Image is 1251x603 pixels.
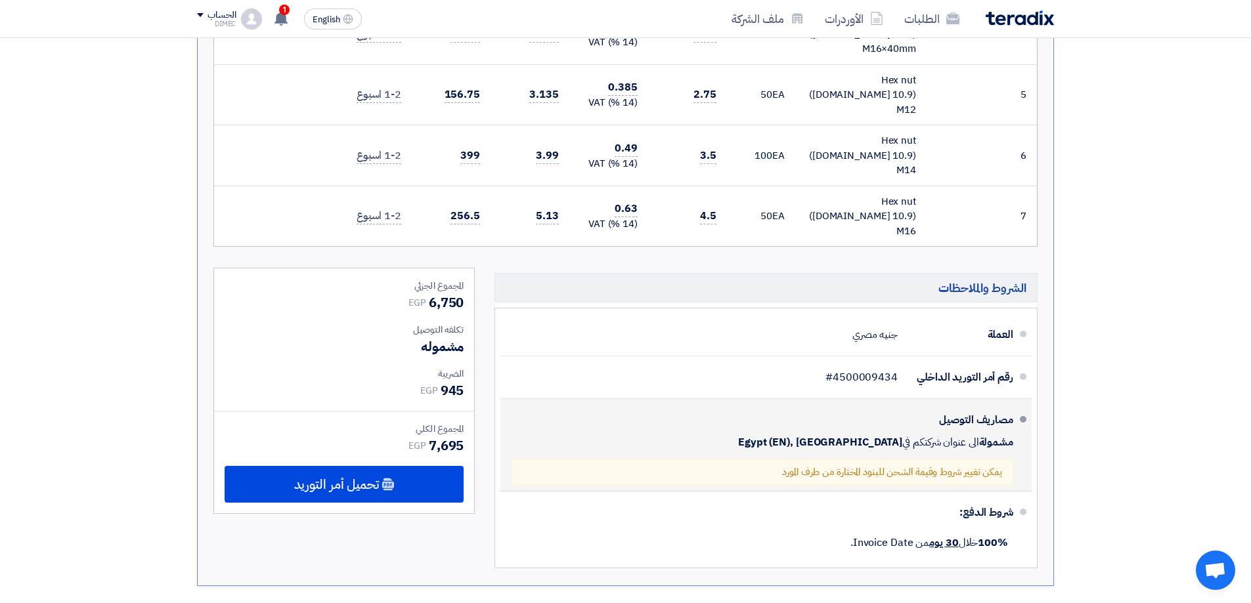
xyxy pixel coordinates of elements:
[979,436,1013,449] span: مشمولة
[727,186,795,246] td: EA
[852,322,898,347] div: جنيه مصري
[908,319,1013,350] div: العملة
[814,3,894,34] a: الأوردرات
[304,9,362,30] button: English
[313,15,340,24] span: English
[536,148,559,164] span: 3.99
[450,208,480,224] span: 256.5
[580,35,638,50] div: (14 %) VAT
[700,148,716,164] span: 3.5
[441,381,464,400] span: 945
[225,367,464,381] div: الضريبة
[580,156,638,171] div: (14 %) VAT
[529,87,559,103] span: 3.135
[357,148,401,164] span: 1-2 اسبوع
[850,535,1008,551] span: خلال من Invoice Date.
[908,404,1013,436] div: مصاريف التوصيل
[608,79,638,96] span: 0.385
[1016,186,1037,246] td: 7
[197,20,236,28] div: DIMEC
[1016,64,1037,125] td: 5
[357,208,401,224] span: 1-2 اسبوع
[615,201,638,217] span: 0.63
[580,95,638,110] div: (14 %) VAT
[460,148,480,164] span: 399
[580,217,638,232] div: (14 %) VAT
[806,133,916,178] div: Hex nut ([DOMAIN_NAME] 10.9) M14
[225,422,464,436] div: المجموع الكلي
[225,323,464,337] div: تكلفه التوصيل
[521,497,1013,528] div: شروط الدفع:
[806,194,916,239] div: Hex nut ([DOMAIN_NAME] 10.9) M16
[511,459,1013,486] div: يمكن تغيير شروط وقيمة الشحن للبنود المختارة من طرف المورد
[902,436,978,449] span: الى عنوان شركتكم في
[421,337,464,356] span: مشموله
[225,279,464,293] div: المجموع الجزئي
[693,87,716,103] span: 2.75
[279,5,290,15] span: 1
[420,384,438,398] span: EGP
[700,208,716,224] span: 4.5
[241,9,262,30] img: profile_test.png
[429,436,464,455] span: 7,695
[908,362,1013,393] div: رقم أمر التوريد الداخلي
[408,439,426,453] span: EGP
[738,436,902,449] span: Egypt (EN), [GEOGRAPHIC_DATA]
[445,87,480,103] span: 156.75
[1016,125,1037,186] td: 6
[894,3,970,34] a: الطلبات
[986,10,1054,26] img: Teradix logo
[1196,551,1235,590] a: Open chat
[978,535,1008,551] strong: 100%
[727,64,795,125] td: EA
[357,87,401,103] span: 1-2 اسبوع
[494,273,1038,302] h5: الشروط والملاحظات
[929,535,958,551] u: 30 يوم
[615,140,638,157] span: 0.49
[825,371,898,384] span: #4500009434
[208,10,236,21] div: الحساب
[294,478,379,490] span: تحميل أمر التوريد
[760,209,772,223] span: 50
[721,3,814,34] a: ملف الشركة
[760,87,772,102] span: 50
[429,293,464,312] span: 6,750
[760,27,772,41] span: 50
[806,73,916,117] div: Hex nut ([DOMAIN_NAME] 10.9) M12
[755,148,772,163] span: 100
[408,296,426,310] span: EGP
[727,125,795,186] td: EA
[536,208,559,224] span: 5.13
